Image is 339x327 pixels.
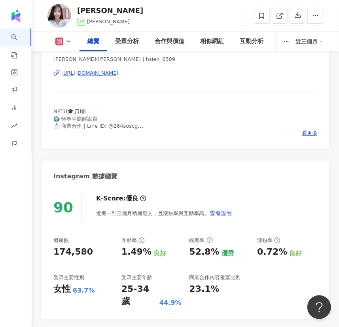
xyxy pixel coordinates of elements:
[87,37,99,46] div: 總覽
[240,37,263,46] div: 互動分析
[47,4,71,28] img: KOL Avatar
[302,130,317,137] span: 看更多
[53,283,71,295] div: 女性
[96,194,146,203] div: K-Score :
[61,70,119,77] div: [URL][DOMAIN_NAME]
[121,237,145,244] div: 互動率
[53,246,93,258] div: 174,580
[189,283,220,295] div: 23.1%
[77,6,143,15] div: [PERSON_NAME]
[209,205,232,221] button: 查看說明
[53,70,317,77] a: [URL][DOMAIN_NAME]
[307,295,331,319] iframe: Help Scout Beacon - Open
[257,246,287,258] div: 0.72%
[115,37,139,46] div: 受眾分析
[53,172,117,181] div: Instagram 數據總覽
[159,299,182,307] div: 44.9%
[295,35,323,48] div: 近三個月
[11,28,27,59] a: search
[53,56,317,63] span: [PERSON_NAME]([PERSON_NAME] | hsien_0309
[189,246,220,258] div: 52.8%
[9,9,22,22] img: logo icon
[53,108,157,143] span: NPTU🎓🎵🎼 🌍 恆春半島解說員 📩 商業合作｜Line ID: @264soscg 📞 經紀人｜[PERSON_NAME]0910741038 🎥 YouTube 頻道⬇️
[96,205,232,221] div: 近期一到三個月積極發文，且漲粉率與互動率高。
[210,210,232,216] span: 查看說明
[189,237,213,244] div: 觀看率
[155,37,184,46] div: 合作與價值
[153,249,166,258] div: 良好
[121,274,152,281] div: 受眾主要年齡
[87,19,130,25] span: [PERSON_NAME]
[257,237,280,244] div: 漲粉率
[290,249,302,258] div: 良好
[11,118,17,136] span: rise
[121,283,157,308] div: 25-34 歲
[53,237,69,244] div: 追蹤數
[126,194,138,203] div: 優良
[121,246,152,258] div: 1.49%
[222,249,234,258] div: 優秀
[53,274,84,281] div: 受眾主要性別
[200,37,224,46] div: 相似網紅
[53,199,73,215] div: 90
[73,286,95,295] div: 63.7%
[189,274,241,281] div: 商業合作內容覆蓋比例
